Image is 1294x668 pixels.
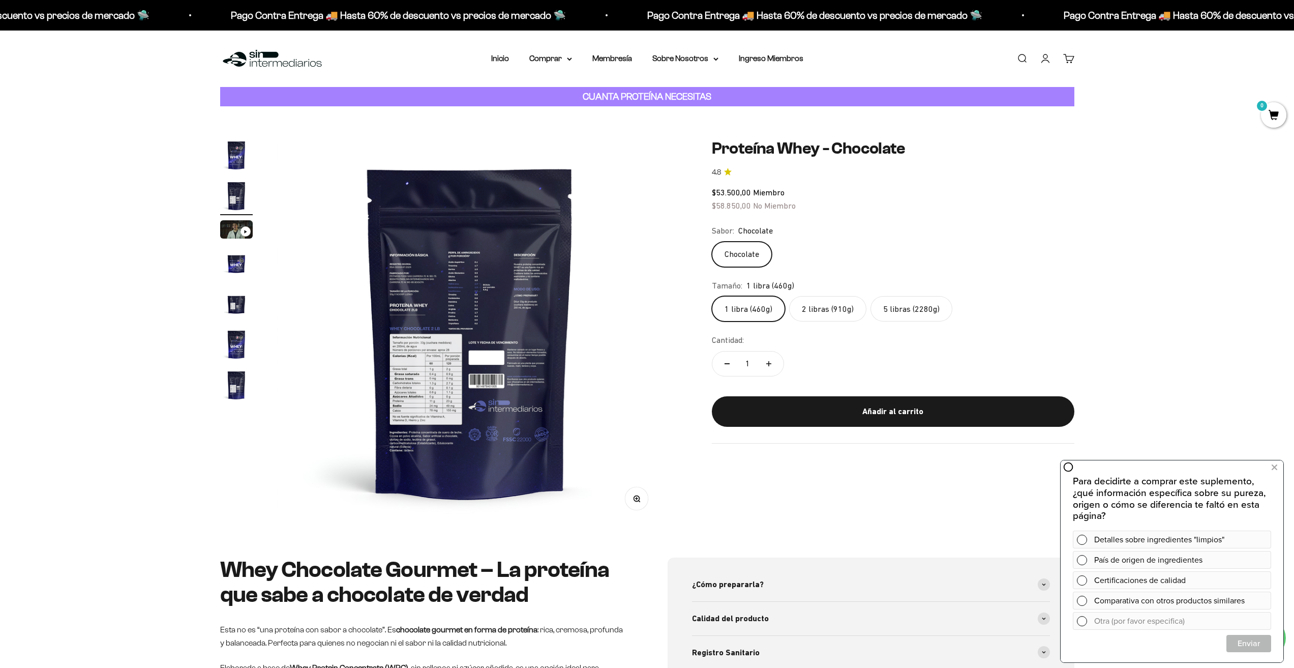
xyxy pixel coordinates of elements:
[712,188,751,197] span: $53.500,00
[220,220,253,242] button: Ir al artículo 3
[712,201,751,210] span: $58.850,00
[583,91,711,102] strong: CUANTA PROTEÍNA NECESITAS
[220,139,253,175] button: Ir al artículo 1
[592,54,632,63] a: Membresía
[220,247,253,279] img: Proteína Whey - Chocolate
[938,7,1273,23] p: Pago Contra Entrega 🚚 Hasta 60% de descuento vs precios de mercado 🛸
[220,623,627,649] p: Esta no es “una proteína con sabor a chocolate”. Es : rica, cremosa, profunda y balanceada. Perfe...
[220,558,627,607] h2: Whey Chocolate Gourmet – La proteína que sabe a chocolate de verdad
[220,139,253,171] img: Proteína Whey - Chocolate
[220,287,253,323] button: Ir al artículo 5
[739,54,803,63] a: Ingreso Miembros
[712,352,742,376] button: Reducir cantidad
[220,287,253,320] img: Proteína Whey - Chocolate
[220,180,253,215] button: Ir al artículo 2
[712,396,1074,427] button: Añadir al carrito
[692,602,1050,635] summary: Calidad del producto
[220,247,253,282] button: Ir al artículo 4
[692,646,760,659] span: Registro Sanitario
[732,405,1054,418] div: Añadir al carrito
[277,139,663,525] img: Proteína Whey - Chocolate
[692,578,764,591] span: ¿Cómo prepararla?
[712,139,1074,158] h1: Proteína Whey - Chocolate
[712,224,734,238] legend: Sabor:
[753,188,785,197] span: Miembro
[712,279,742,293] legend: Tamaño:
[529,52,572,65] summary: Comprar
[753,201,796,210] span: No Miembro
[712,334,744,347] label: Cantidad:
[746,279,794,293] span: 1 libra (460g)
[105,7,440,23] p: Pago Contra Entrega 🚚 Hasta 60% de descuento vs precios de mercado 🛸
[220,369,253,401] img: Proteína Whey - Chocolate
[220,328,253,361] img: Proteína Whey - Chocolate
[522,7,857,23] p: Pago Contra Entrega 🚚 Hasta 60% de descuento vs precios de mercado 🛸
[1256,100,1268,112] mark: 0
[396,625,537,634] strong: chocolate gourmet en forma de proteína
[712,167,1074,178] a: 4.84.8 de 5.0 estrellas
[220,369,253,404] button: Ir al artículo 7
[692,568,1050,601] summary: ¿Cómo prepararla?
[1261,110,1286,122] a: 0
[692,612,769,625] span: Calidad del producto
[1061,459,1283,662] iframe: zigpoll-iframe
[652,52,718,65] summary: Sobre Nosotros
[220,328,253,364] button: Ir al artículo 6
[738,224,773,238] span: Chocolate
[220,180,253,212] img: Proteína Whey - Chocolate
[712,167,721,178] span: 4.8
[491,54,509,63] a: Inicio
[754,352,784,376] button: Aumentar cantidad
